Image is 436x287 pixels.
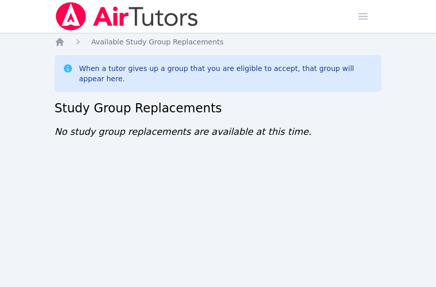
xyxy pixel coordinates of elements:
[55,126,311,137] span: No study group replacements are available at this time.
[91,37,224,47] a: Available Study Group Replacements
[79,63,374,84] div: When a tutor gives up a group that you are eligible to accept, that group will appear here.
[91,38,224,46] span: Available Study Group Replacements
[55,37,382,47] nav: Breadcrumb
[55,2,199,31] img: Air Tutors
[55,100,382,116] h2: Study Group Replacements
